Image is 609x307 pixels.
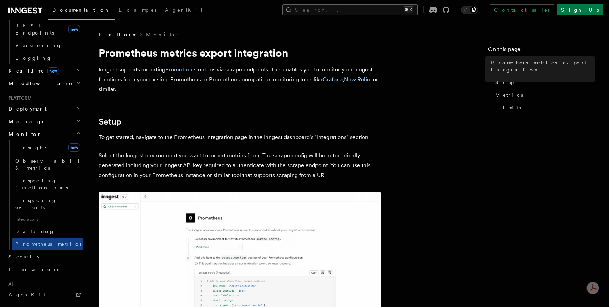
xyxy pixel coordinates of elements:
[15,241,81,247] span: Prometheus metrics
[15,198,57,210] span: Inspecting events
[6,102,83,115] button: Deployment
[99,151,381,180] p: Select the Inngest environment you want to export metrics from. The scrape config will be automat...
[404,6,413,13] kbd: ⌘K
[492,76,595,89] a: Setup
[6,118,45,125] span: Manage
[6,64,83,77] button: Realtimenew
[12,19,83,39] a: REST Endpointsnew
[488,56,595,76] a: Prometheus metrics export integration
[8,254,40,259] span: Security
[12,214,83,225] span: Integrations
[282,4,418,15] button: Search...⌘K
[119,7,156,13] span: Examples
[47,67,59,75] span: new
[6,115,83,128] button: Manage
[492,89,595,101] a: Metrics
[344,76,370,83] a: New Relic
[15,228,55,234] span: Datadog
[6,105,47,112] span: Deployment
[8,267,59,272] span: Limitations
[12,140,83,155] a: Insightsnew
[495,104,521,111] span: Limits
[6,80,73,87] span: Middleware
[165,7,202,13] span: AgentKit
[115,2,161,19] a: Examples
[492,101,595,114] a: Limits
[15,145,47,150] span: Insights
[6,77,83,90] button: Middleware
[6,281,13,287] span: AI
[12,225,83,238] a: Datadog
[48,2,115,20] a: Documentation
[491,59,595,73] span: Prometheus metrics export integration
[6,95,32,101] span: Platform
[68,143,80,152] span: new
[99,117,122,127] a: Setup
[6,128,83,140] button: Monitor
[6,288,83,301] a: AgentKit
[495,92,523,99] span: Metrics
[12,174,83,194] a: Inspecting function runs
[161,2,207,19] a: AgentKit
[12,238,83,250] a: Prometheus metrics
[6,140,83,250] div: Monitor
[99,31,136,38] span: Platform
[490,4,554,15] a: Contact sales
[52,7,110,13] span: Documentation
[6,263,83,276] a: Limitations
[15,178,68,190] span: Inspecting function runs
[165,66,196,73] a: Prometheus
[15,43,62,48] span: Versioning
[461,6,478,14] button: Toggle dark mode
[6,250,83,263] a: Security
[15,55,52,61] span: Logging
[12,52,83,64] a: Logging
[6,131,42,138] span: Monitor
[495,79,514,86] span: Setup
[12,39,83,52] a: Versioning
[557,4,603,15] a: Sign Up
[15,158,88,171] span: Observability & metrics
[68,25,80,33] span: new
[6,67,59,74] span: Realtime
[99,46,381,59] h1: Prometheus metrics export integration
[12,155,83,174] a: Observability & metrics
[146,31,179,38] a: Monitor
[15,23,54,36] span: REST Endpoints
[8,292,46,297] span: AgentKit
[12,194,83,214] a: Inspecting events
[488,45,595,56] h4: On this page
[99,65,381,94] p: Inngest supports exporting metrics via scrape endpoints. This enables you to monitor your Inngest...
[99,132,381,142] p: To get started, navigate to the Prometheus integration page in the Inngest dashboard's "Integrati...
[322,76,343,83] a: Grafana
